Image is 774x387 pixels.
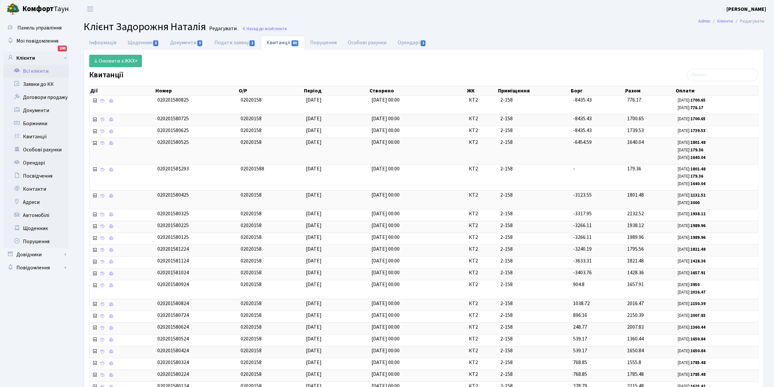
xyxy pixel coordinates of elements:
[241,165,264,172] span: 020201588
[500,335,568,343] span: 2-158
[688,14,774,28] nav: breadcrumb
[122,36,165,49] a: Щоденник
[678,223,706,229] small: [DATE]:
[627,222,644,229] span: 1938.12
[241,312,262,319] span: 02020158
[573,347,587,354] span: 539.17
[469,335,495,343] span: КТ2
[627,234,644,241] span: 1989.96
[678,140,706,145] small: [DATE]:
[573,96,592,104] span: -8435.43
[291,40,299,46] span: 80
[573,312,587,319] span: 896.16
[3,34,69,48] a: Мої повідомлення200
[157,234,189,241] span: 020201580125
[157,359,189,366] span: 020201580324
[241,115,262,122] span: 02020158
[627,347,644,354] span: 1650.84
[469,222,495,229] span: КТ2
[306,300,322,307] span: [DATE]
[469,96,495,104] span: КТ2
[691,211,706,217] b: 1938.12
[371,323,400,331] span: [DATE] 00:00
[469,281,495,288] span: КТ2
[157,281,189,288] span: 020201580924
[7,3,20,16] img: logo.png
[500,191,568,199] span: 2-158
[157,222,189,229] span: 020201580225
[678,173,704,179] small: [DATE]:
[691,140,706,145] b: 1801.48
[165,36,208,49] a: Документи
[157,257,189,264] span: 020201581124
[371,300,400,307] span: [DATE] 00:00
[691,166,706,172] b: 1801.48
[627,191,644,199] span: 1801.48
[306,312,322,319] span: [DATE]
[573,165,575,172] span: -
[500,323,568,331] span: 2-158
[84,19,206,34] span: Клієнт Задорожня Наталія
[157,347,189,354] span: 020201580424
[241,222,262,229] span: 02020158
[691,348,706,354] b: 1650.84
[3,143,69,156] a: Особові рахунки
[241,323,262,331] span: 02020158
[627,269,644,276] span: 1428.36
[469,312,495,319] span: КТ2
[371,347,400,354] span: [DATE] 00:00
[305,36,343,49] a: Порушення
[22,4,69,15] span: Таун
[3,183,69,196] a: Контакти
[371,335,400,342] span: [DATE] 00:00
[469,323,495,331] span: КТ2
[469,269,495,277] span: КТ2
[627,257,644,264] span: 1821.48
[3,169,69,183] a: Посвідчення
[371,245,400,253] span: [DATE] 00:00
[573,323,587,331] span: 248.77
[627,300,644,307] span: 2016.47
[691,301,706,307] b: 2150.39
[500,222,568,229] span: 2-158
[306,127,322,134] span: [DATE]
[691,147,704,153] b: 179.36
[691,105,704,111] b: 776.17
[89,70,124,80] label: Квитанції
[241,300,262,307] span: 02020158
[717,18,733,25] a: Клієнти
[157,300,189,307] span: 020201580824
[573,335,587,342] span: 539.17
[500,257,568,265] span: 2-158
[678,211,706,217] small: [DATE]:
[209,36,261,49] a: Подати заявку
[3,91,69,104] a: Договори продажу
[469,115,495,123] span: КТ2
[16,37,58,45] span: Мої повідомлення
[678,313,706,319] small: [DATE]:
[678,360,706,366] small: [DATE]:
[573,300,590,307] span: 1038.72
[241,127,262,134] span: 02020158
[573,127,592,134] span: -8435.43
[687,69,758,81] input: Пошук...
[691,289,706,295] b: 2016.47
[306,210,322,217] span: [DATE]
[392,36,432,49] a: Орендарі
[157,191,189,199] span: 020201580425
[306,245,322,253] span: [DATE]
[157,269,189,276] span: 020201581024
[89,86,155,95] th: Дії
[627,127,644,134] span: 1739.53
[371,257,400,264] span: [DATE] 00:00
[500,312,568,319] span: 2-158
[3,248,69,261] a: Довідники
[500,127,568,134] span: 2-158
[469,359,495,366] span: КТ2
[691,258,706,264] b: 1428.36
[573,222,592,229] span: -3266.11
[573,371,587,378] span: 768.85
[84,36,122,49] a: Інформація
[306,165,322,172] span: [DATE]
[371,127,400,134] span: [DATE] 00:00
